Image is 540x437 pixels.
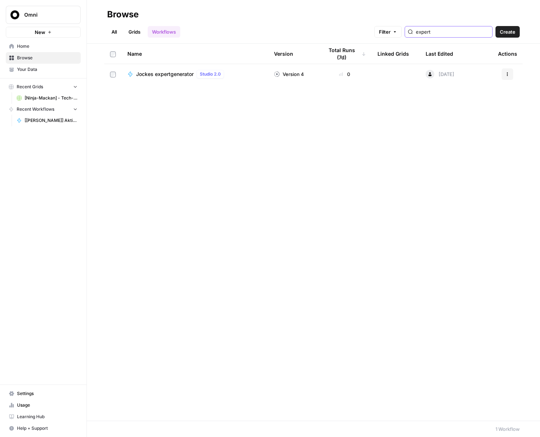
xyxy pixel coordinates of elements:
span: Recent Grids [17,84,43,90]
div: Version [274,44,293,64]
button: Help + Support [6,423,81,434]
a: Usage [6,399,81,411]
span: Recent Workflows [17,106,54,113]
div: Name [127,44,262,64]
a: Learning Hub [6,411,81,423]
a: [Ninja-Mackan] - Tech-kategoriseraren Grid [13,92,81,104]
span: Home [17,43,77,50]
span: Settings [17,390,77,397]
div: Total Runs (7d) [323,44,366,64]
a: Browse [6,52,81,64]
a: Settings [6,388,81,399]
span: Browse [17,55,77,61]
button: Filter [374,26,402,38]
span: Create [500,28,515,35]
span: Filter [379,28,391,35]
div: Linked Grids [377,44,409,64]
span: Help + Support [17,425,77,432]
a: Grids [124,26,145,38]
a: All [107,26,121,38]
button: Recent Grids [6,81,81,92]
div: Actions [498,44,517,64]
span: [[PERSON_NAME]] Aktieanalyspuffgenerator [25,117,77,124]
div: 1 Workflow [495,425,520,433]
div: Browse [107,9,139,20]
span: Your Data [17,66,77,73]
span: Studio 2.0 [200,71,221,77]
img: Omni Logo [8,8,21,21]
a: [[PERSON_NAME]] Aktieanalyspuffgenerator [13,115,81,126]
div: 0 [323,71,366,78]
span: Usage [17,402,77,408]
button: Workspace: Omni [6,6,81,24]
input: Search [416,28,489,35]
a: Your Data [6,64,81,75]
a: Home [6,41,81,52]
span: Learning Hub [17,413,77,420]
a: Jockes expertgeneratorStudio 2.0 [127,70,262,79]
span: Jockes expertgenerator [136,71,194,78]
span: [Ninja-Mackan] - Tech-kategoriseraren Grid [25,95,77,101]
button: New [6,27,81,38]
button: Create [495,26,520,38]
div: Version 4 [274,71,304,78]
div: Last Edited [426,44,453,64]
button: Recent Workflows [6,104,81,115]
a: Workflows [148,26,180,38]
span: New [35,29,45,36]
span: Omni [24,11,68,18]
div: [DATE] [426,70,454,79]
